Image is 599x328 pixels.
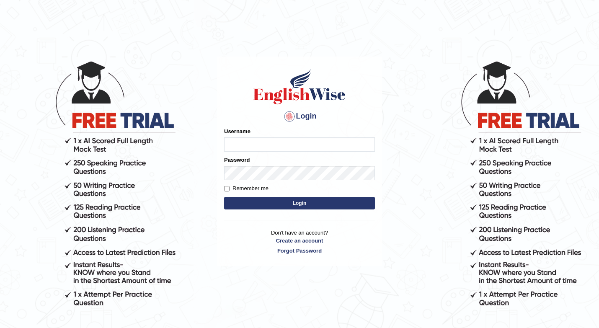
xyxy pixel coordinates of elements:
a: Forgot Password [224,247,375,255]
label: Password [224,156,250,164]
h4: Login [224,110,375,123]
label: Remember me [224,184,269,193]
a: Create an account [224,237,375,245]
p: Don't have an account? [224,229,375,255]
input: Remember me [224,186,230,191]
label: Username [224,127,250,135]
img: Logo of English Wise sign in for intelligent practice with AI [252,68,347,106]
button: Login [224,197,375,209]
